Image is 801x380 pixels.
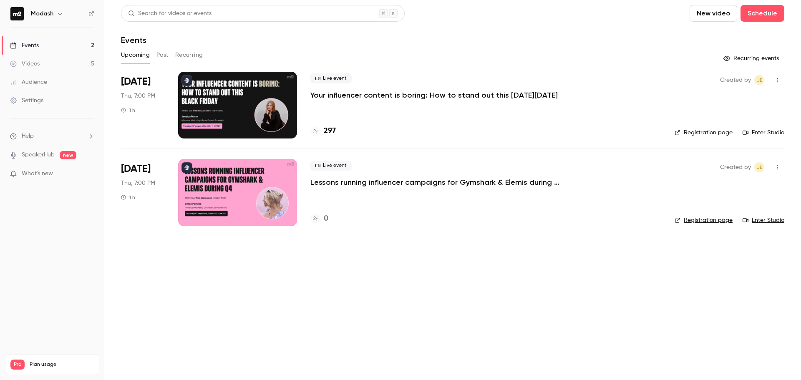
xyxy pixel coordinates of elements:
[743,128,784,137] a: Enter Studio
[324,126,336,137] h4: 297
[121,162,151,176] span: [DATE]
[310,177,561,187] a: Lessons running influencer campaigns for Gymshark & Elemis during Q4
[741,5,784,22] button: Schedule
[10,132,94,141] li: help-dropdown-opener
[10,78,47,86] div: Audience
[121,72,165,138] div: Aug 28 Thu, 7:00 PM (Europe/London)
[22,169,53,178] span: What's new
[720,75,751,85] span: Created by
[128,9,212,18] div: Search for videos or events
[757,162,762,172] span: JE
[121,179,155,187] span: Thu, 7:00 PM
[84,170,94,178] iframe: Noticeable Trigger
[121,107,135,113] div: 1 h
[754,162,764,172] span: Jack Eaton
[675,216,733,224] a: Registration page
[310,73,352,83] span: Live event
[310,90,558,100] a: Your influencer content is boring: How to stand out this [DATE][DATE]
[175,48,203,62] button: Recurring
[757,75,762,85] span: JE
[690,5,737,22] button: New video
[675,128,733,137] a: Registration page
[60,151,76,159] span: new
[22,132,34,141] span: Help
[121,48,150,62] button: Upcoming
[743,216,784,224] a: Enter Studio
[22,151,55,159] a: SpeakerHub
[121,75,151,88] span: [DATE]
[310,161,352,171] span: Live event
[121,159,165,226] div: Sep 18 Thu, 7:00 PM (Europe/London)
[121,194,135,201] div: 1 h
[310,126,336,137] a: 297
[10,360,25,370] span: Pro
[121,92,155,100] span: Thu, 7:00 PM
[10,96,43,105] div: Settings
[720,162,751,172] span: Created by
[10,7,24,20] img: Modash
[720,52,784,65] button: Recurring events
[30,361,94,368] span: Plan usage
[10,41,39,50] div: Events
[310,213,328,224] a: 0
[324,213,328,224] h4: 0
[754,75,764,85] span: Jack Eaton
[10,60,40,68] div: Videos
[156,48,169,62] button: Past
[121,35,146,45] h1: Events
[31,10,53,18] h6: Modash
